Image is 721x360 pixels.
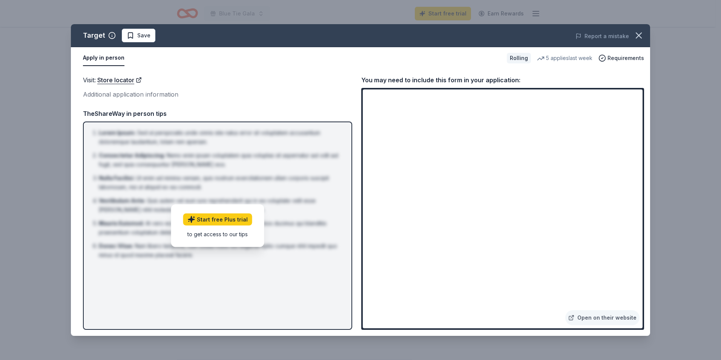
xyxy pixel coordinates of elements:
div: Additional application information [83,89,352,99]
button: Report a mistake [575,32,629,41]
span: Save [137,31,150,40]
button: Requirements [598,54,644,63]
div: You may need to include this form in your application: [361,75,644,85]
li: Ut enim ad minima veniam, quis nostrum exercitationem ullam corporis suscipit laboriosam, nisi ut... [99,174,341,192]
li: Sed ut perspiciatis unde omnis iste natus error sit voluptatem accusantium doloremque laudantium,... [99,128,341,146]
div: to get access to our tips [183,230,252,238]
span: Lorem Ipsum : [99,129,136,136]
span: Consectetur Adipiscing : [99,152,165,158]
li: At vero eos et accusamus et iusto odio dignissimos ducimus qui blanditiis praesentium voluptatum ... [99,219,341,237]
div: Visit : [83,75,352,85]
button: Save [122,29,155,42]
div: Rolling [507,53,531,63]
a: Start free Plus trial [183,214,252,226]
span: Nulla Facilisi : [99,175,135,181]
a: Store locator [97,75,142,85]
li: Quis autem vel eum iure reprehenderit qui in ea voluptate velit esse [PERSON_NAME] nihil molestia... [99,196,341,214]
div: 5 applies last week [537,54,592,63]
span: Mauris Euismod : [99,220,144,226]
span: Vestibulum Ante : [99,197,146,204]
li: Nemo enim ipsam voluptatem quia voluptas sit aspernatur aut odit aut fugit, sed quia consequuntur... [99,151,341,169]
span: Donec Vitae : [99,243,133,249]
li: Nam libero tempore, cum soluta nobis est eligendi optio cumque nihil impedit quo minus id quod ma... [99,242,341,260]
div: Target [83,29,105,42]
span: Requirements [607,54,644,63]
div: TheShareWay in person tips [83,109,352,118]
a: Open on their website [565,310,640,325]
button: Apply in person [83,50,124,66]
